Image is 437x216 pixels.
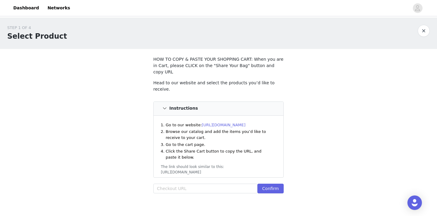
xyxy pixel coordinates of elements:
div: STEP 1 OF 4 [7,25,67,31]
button: Confirm [257,184,284,193]
a: Networks [44,1,74,15]
a: Dashboard [10,1,43,15]
a: [URL][DOMAIN_NAME] [202,123,246,127]
h4: Instructions [169,106,198,111]
li: Click the Share Cart button to copy the URL, and paste it below. [166,148,273,160]
div: [URL][DOMAIN_NAME] [161,169,276,175]
li: Go to the cart page. [166,142,273,148]
input: Checkout URL [153,184,257,193]
div: avatar [415,3,420,13]
div: Open Intercom Messenger [407,195,422,210]
li: Browse our catalog and add the items you’d like to receive to your cart. [166,129,273,140]
div: The link should look similar to this: [161,164,276,169]
p: Head to our website and select the products you’d like to receive. [153,80,284,92]
p: HOW TO COPY & PASTE YOUR SHOPPING CART: When you are in Cart, please CLICK on the "Share Your Bag... [153,56,284,75]
h1: Select Product [7,31,67,42]
li: Go to our website: [166,122,273,128]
